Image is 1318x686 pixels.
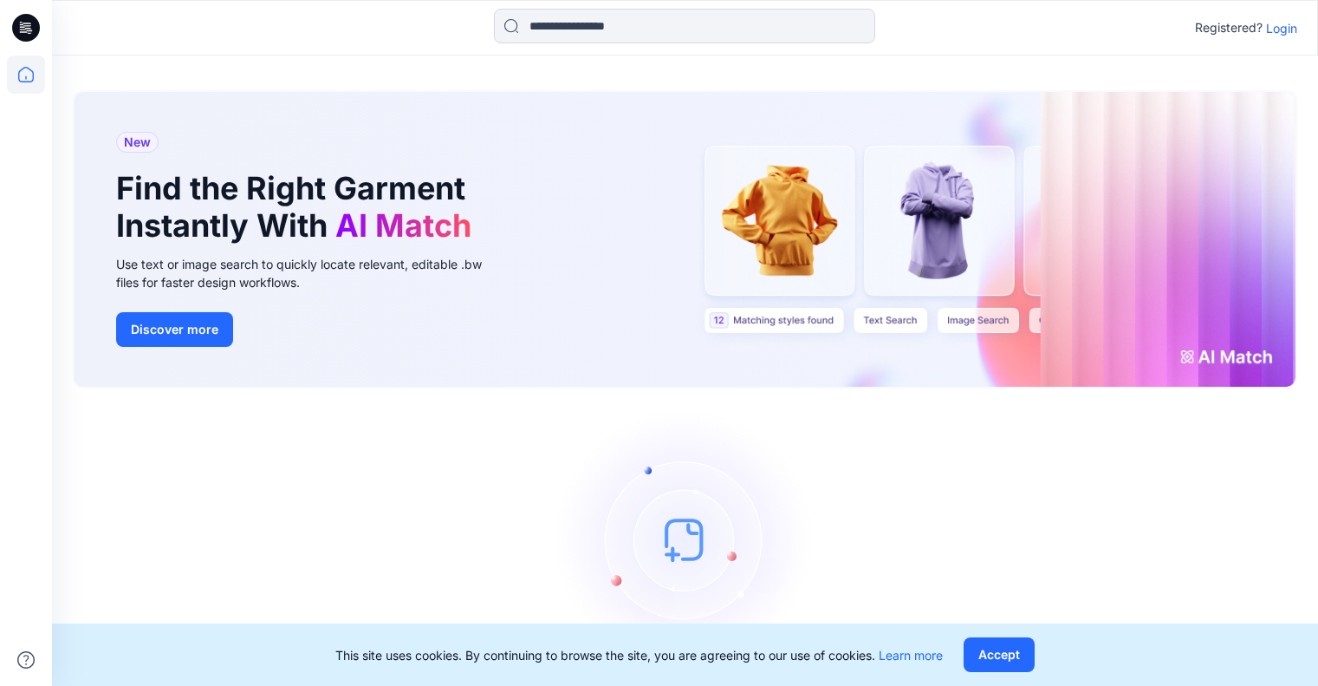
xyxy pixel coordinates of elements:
button: Accept [964,637,1035,672]
img: empty-state-image.svg [555,409,815,670]
span: New [124,132,151,153]
h1: Find the Right Garment Instantly With [116,170,480,245]
a: Learn more [879,648,943,663]
p: Login [1266,19,1297,37]
span: AI Match [335,206,471,245]
p: This site uses cookies. By continuing to browse the site, you are agreeing to our use of cookies. [335,646,943,664]
button: Discover more [116,312,233,347]
p: Registered? [1195,17,1263,38]
div: Use text or image search to quickly locate relevant, editable .bw files for faster design workflows. [116,255,506,291]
